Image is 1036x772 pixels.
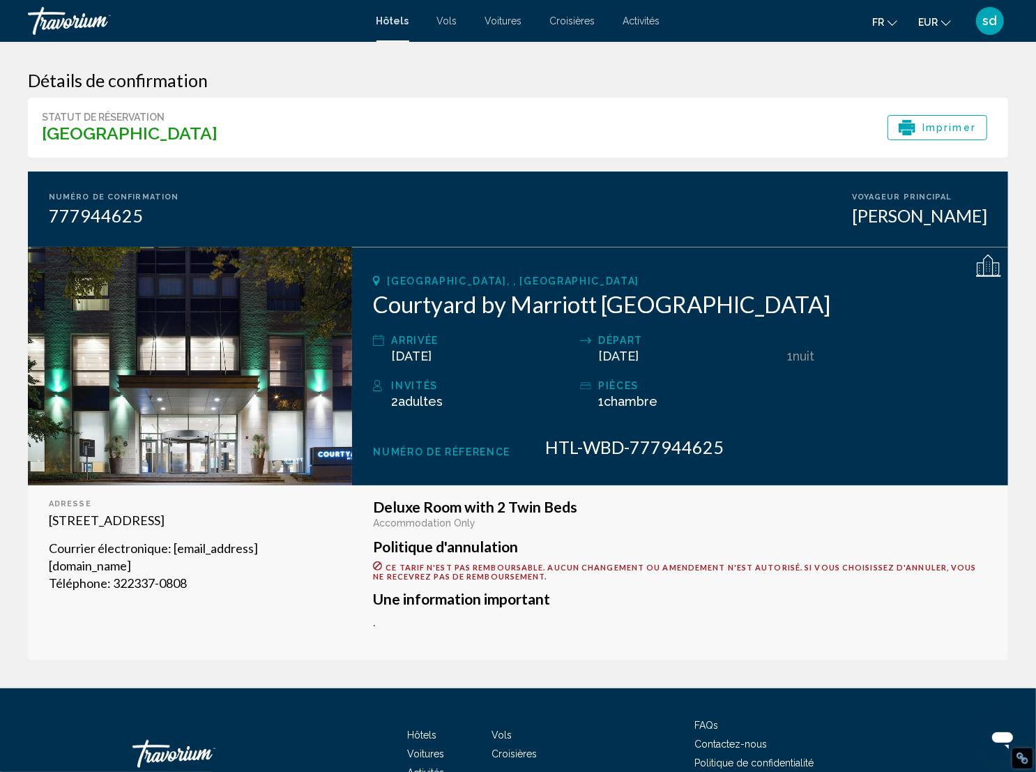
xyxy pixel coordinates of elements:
[373,591,987,607] h3: Une information important
[42,123,218,144] h3: [GEOGRAPHIC_DATA]
[398,394,443,409] span: Adultes
[391,349,432,363] span: [DATE]
[852,205,987,226] div: [PERSON_NAME]
[56,81,68,92] img: tab_domain_overview_orange.svg
[1016,752,1029,765] div: Restore Info Box &#10;&#10;NoFollow Info:&#10; META-Robots NoFollow: &#09;true&#10; META-Robots N...
[49,205,178,226] div: 777944625
[373,517,475,529] span: Accommodation Only
[550,15,595,27] a: Croisières
[373,499,987,515] h3: Deluxe Room with 2 Twin Beds
[49,512,331,529] p: [STREET_ADDRESS]
[972,6,1008,36] button: User Menu
[28,7,363,35] a: Travorium
[598,349,639,363] span: [DATE]
[49,575,107,591] span: Téléphone
[598,377,780,394] div: pièces
[888,115,987,140] button: Imprimer
[158,81,169,92] img: tab_keywords_by_traffic_grey.svg
[918,12,951,32] button: Change currency
[922,116,976,139] span: Imprimer
[872,17,884,28] span: fr
[42,112,218,123] div: Statut de réservation
[694,757,814,769] a: Politique de confidentialité
[485,15,522,27] a: Voitures
[107,575,187,591] span: : 322337-0808
[39,22,68,33] div: v 4.0.25
[623,15,660,27] a: Activités
[36,36,158,47] div: Domaine: [DOMAIN_NAME]
[408,729,437,741] a: Hôtels
[598,332,780,349] div: Départ
[918,17,938,28] span: EUR
[22,36,33,47] img: website_grey.svg
[28,70,1008,91] h3: Détails de confirmation
[983,14,998,28] span: sd
[852,192,987,202] div: Voyageur principal
[787,349,793,363] span: 1
[391,332,573,349] div: Arrivée
[72,82,107,91] div: Domaine
[408,748,445,759] a: Voitures
[694,720,718,731] a: FAQs
[598,394,657,409] span: 1
[980,716,1025,761] iframe: Bouton de lancement de la fenêtre de messagerie
[437,15,457,27] a: Vols
[391,377,573,394] div: Invités
[174,82,213,91] div: Mots-clés
[373,446,510,457] span: Numéro de réference
[373,563,976,581] span: Ce tarif n'est pas remboursable. Aucun changement ou amendement n'est autorisé. Si vous choisisse...
[49,499,331,508] div: Adresse
[391,394,443,409] span: 2
[373,539,987,554] h3: Politique d'annulation
[492,748,538,759] a: Croisières
[872,12,897,32] button: Change language
[49,192,178,202] div: Numéro de confirmation
[604,394,657,409] span: Chambre
[545,437,724,457] span: HTL-WBD-777944625
[492,729,512,741] a: Vols
[793,349,814,363] span: nuit
[373,290,987,318] h2: Courtyard by Marriott [GEOGRAPHIC_DATA]
[49,540,168,556] span: Courrier électronique
[694,739,767,750] a: Contactez-nous
[373,614,987,629] p: .
[22,22,33,33] img: logo_orange.svg
[376,15,409,27] a: Hôtels
[387,275,639,287] span: [GEOGRAPHIC_DATA], , [GEOGRAPHIC_DATA]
